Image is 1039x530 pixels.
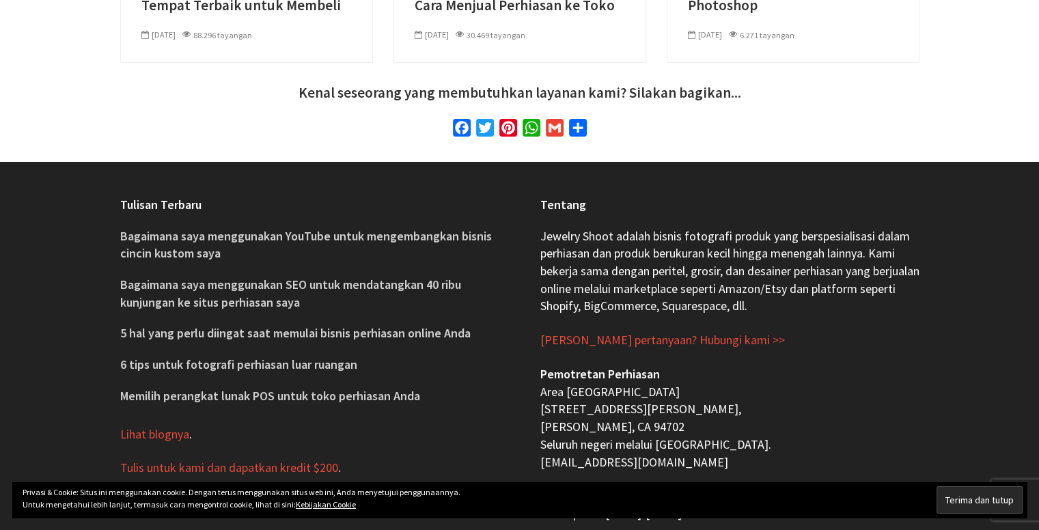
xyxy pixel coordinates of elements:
[937,486,1023,514] input: Terima dan tutup
[57,22,81,32] font: 4.0.25
[120,228,492,262] a: Bagaimana saya menggunakan YouTube untuk mengembangkan bisnis cincin kustom saya
[740,30,794,40] font: 6.271 tayangan
[520,119,543,141] a: WhatsApp
[23,487,460,497] font: Privasi & Cookie: Situs ini menggunakan cookie. Dengan terus menggunakan situs web ini, Anda meny...
[540,332,785,348] a: [PERSON_NAME] pertanyaan? Hubungi kami >>
[38,22,57,32] font: versi
[540,401,741,417] font: [STREET_ADDRESS][PERSON_NAME],
[36,36,150,46] font: Domain: [DOMAIN_NAME]
[22,36,33,46] img: website_grey.svg
[193,30,252,40] font: 88.296 tayangan
[23,499,296,510] font: Untuk mengetahui lebih lanjut, termasuk cara mengontrol cookie, lihat di sini:
[127,79,138,90] img: tab_keywords_by_traffic_grey.svg
[540,228,919,314] font: Jewelry Shoot adalah bisnis fotografi produk yang berspesialisasi dalam perhiasan dan produk beru...
[37,79,48,90] img: tab_domain_overview_orange.svg
[467,30,525,40] font: 30.469 tayangan
[540,436,771,452] font: Seluruh negeri melalui [GEOGRAPHIC_DATA].
[52,80,113,90] font: Ikhtisar Domain
[338,460,341,475] font: .
[152,29,176,40] font: [DATE]
[540,419,684,434] font: [PERSON_NAME], CA 94702
[299,83,741,102] font: Kenal seseorang yang membutuhkan layanan kami? Silakan bagikan...
[120,325,471,341] a: 5 hal yang perlu diingat saat memulai bisnis perhiasan online Anda
[296,499,356,510] a: Kebijakan Cookie
[120,277,461,310] a: Bagaimana saya menggunakan SEO untuk mendatangkan 40 ribu kunjungan ke situs perhiasan saya
[120,460,338,476] a: Tulis untuk kami dan dapatkan kredit $200
[22,22,33,33] img: logo_orange.svg
[142,80,279,90] font: Kata Kunci berdasarkan Lalu Lintas
[540,197,586,212] font: Tentang
[497,119,520,141] a: Pinterest
[120,197,202,212] font: Tulisan Terbaru
[540,454,728,470] font: [EMAIL_ADDRESS][DOMAIN_NAME]
[120,426,189,443] a: Lihat blognya
[543,119,566,141] a: Gmail
[450,119,473,141] a: Facebook
[120,426,189,442] font: Lihat blognya
[189,426,192,442] font: .
[120,388,420,404] a: Memilih perangkat lunak POS untuk toko perhiasan Anda
[540,384,680,400] font: Area [GEOGRAPHIC_DATA]
[120,357,357,372] a: 6 tips untuk fotografi perhiasan luar ruangan
[540,366,660,382] font: Pemotretan Perhiasan
[425,29,449,40] font: [DATE]
[473,119,497,141] a: Twitter
[698,29,722,40] font: [DATE]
